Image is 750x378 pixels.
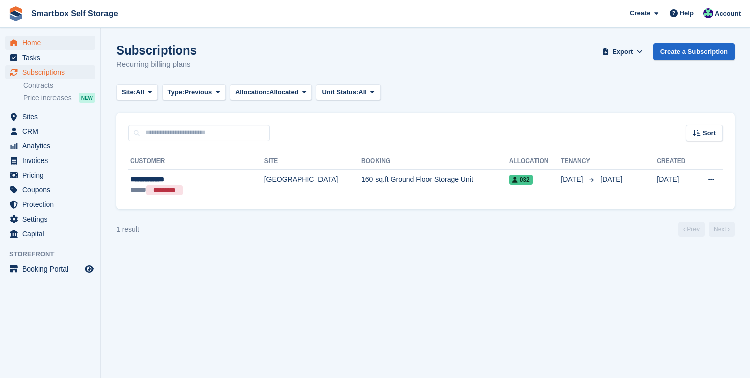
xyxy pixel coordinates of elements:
[358,87,367,97] span: All
[23,92,95,103] a: Price increases NEW
[22,153,83,168] span: Invoices
[5,65,95,79] a: menu
[5,153,95,168] a: menu
[22,36,83,50] span: Home
[22,110,83,124] span: Sites
[561,153,596,170] th: Tenancy
[5,197,95,211] a: menu
[9,249,100,259] span: Storefront
[22,168,83,182] span: Pricing
[612,47,633,57] span: Export
[269,87,299,97] span: Allocated
[715,9,741,19] span: Account
[264,169,361,201] td: [GEOGRAPHIC_DATA]
[5,183,95,197] a: menu
[22,227,83,241] span: Capital
[5,124,95,138] a: menu
[5,262,95,276] a: menu
[5,212,95,226] a: menu
[22,65,83,79] span: Subscriptions
[22,50,83,65] span: Tasks
[322,87,358,97] span: Unit Status:
[561,174,585,185] span: [DATE]
[361,169,509,201] td: 160 sq.ft Ground Floor Storage Unit
[116,224,139,235] div: 1 result
[703,8,713,18] img: Roger Canham
[657,169,694,201] td: [DATE]
[676,222,737,237] nav: Page
[600,175,622,183] span: [DATE]
[5,110,95,124] a: menu
[128,153,264,170] th: Customer
[122,87,136,97] span: Site:
[8,6,23,21] img: stora-icon-8386f47178a22dfd0bd8f6a31ec36ba5ce8667c1dd55bd0f319d3a0aa187defe.svg
[79,93,95,103] div: NEW
[116,59,197,70] p: Recurring billing plans
[22,139,83,153] span: Analytics
[22,183,83,197] span: Coupons
[22,124,83,138] span: CRM
[22,197,83,211] span: Protection
[168,87,185,97] span: Type:
[361,153,509,170] th: Booking
[23,81,95,90] a: Contracts
[5,139,95,153] a: menu
[316,84,380,101] button: Unit Status: All
[136,87,144,97] span: All
[680,8,694,18] span: Help
[653,43,735,60] a: Create a Subscription
[709,222,735,237] a: Next
[678,222,705,237] a: Previous
[83,263,95,275] a: Preview store
[116,43,197,57] h1: Subscriptions
[5,168,95,182] a: menu
[630,8,650,18] span: Create
[5,227,95,241] a: menu
[230,84,312,101] button: Allocation: Allocated
[22,262,83,276] span: Booking Portal
[22,212,83,226] span: Settings
[264,153,361,170] th: Site
[509,175,533,185] span: 032
[5,50,95,65] a: menu
[657,153,694,170] th: Created
[116,84,158,101] button: Site: All
[162,84,226,101] button: Type: Previous
[235,87,269,97] span: Allocation:
[601,43,645,60] button: Export
[5,36,95,50] a: menu
[703,128,716,138] span: Sort
[23,93,72,103] span: Price increases
[509,153,561,170] th: Allocation
[184,87,212,97] span: Previous
[27,5,122,22] a: Smartbox Self Storage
